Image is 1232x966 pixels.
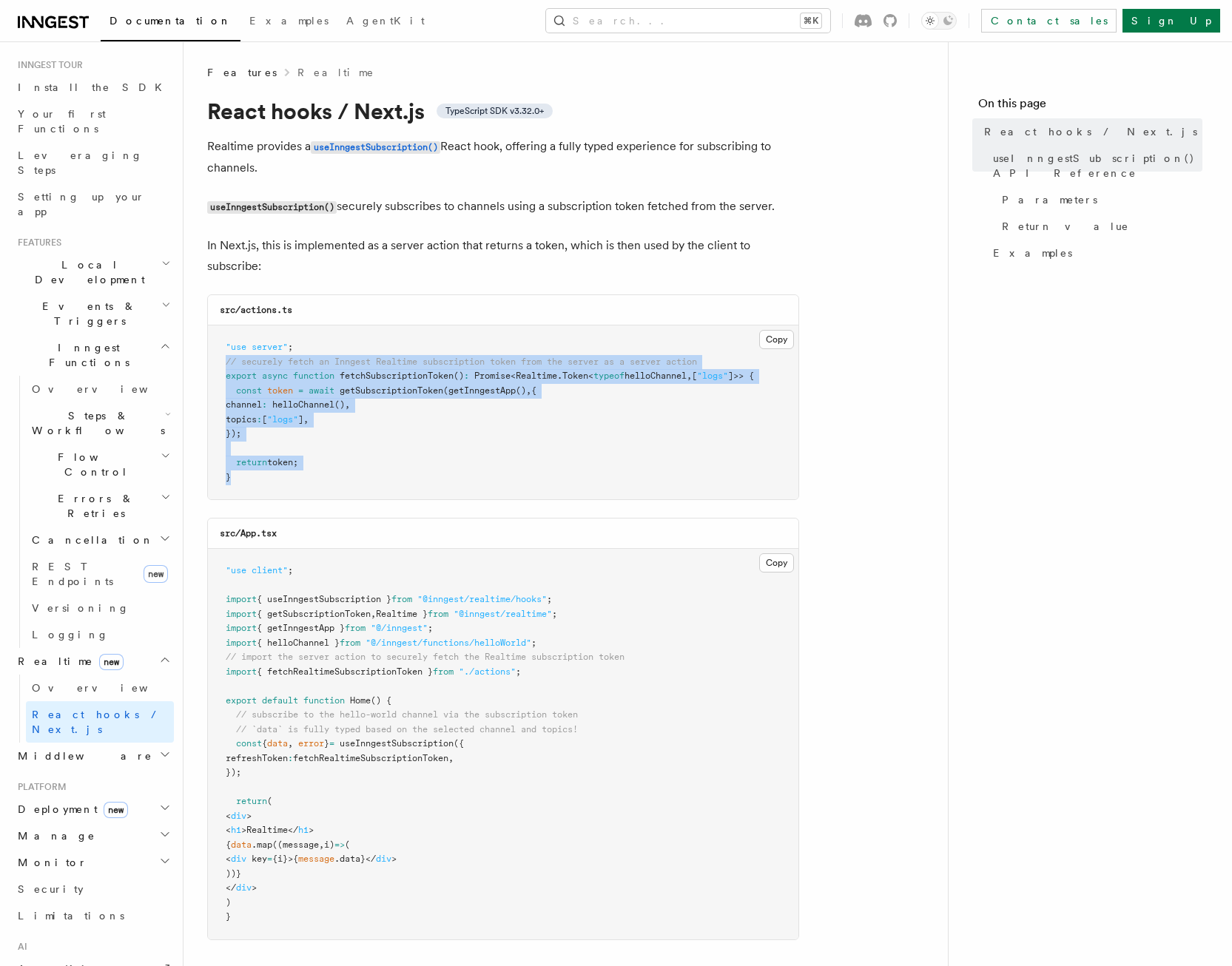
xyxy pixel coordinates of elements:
span: > [246,811,252,821]
a: REST Endpointsnew [26,553,174,595]
a: React hooks / Next.js [26,701,174,743]
span: { useInngestSubscription } [257,594,391,604]
a: useInngestSubscription() [311,139,440,153]
span: Leveraging Steps [18,149,143,176]
span: { [262,738,267,749]
span: Steps & Workflows [26,408,165,438]
span: > [309,825,314,835]
a: Install the SDK [12,74,174,101]
span: getInngestApp [448,385,516,396]
span: from [345,623,366,633]
span: helloChannel [625,371,687,381]
span: : [257,414,262,425]
span: Your first Functions [18,108,106,135]
span: token; [267,457,298,467]
button: Local Development [12,251,174,293]
span: message [298,854,334,864]
button: Monitor [12,849,174,876]
span: Middleware [12,749,152,763]
span: ( [443,385,448,396]
span: , [448,753,454,763]
span: // subscribe to the hello-world channel via the subscription token [236,709,578,720]
span: function [293,371,334,381]
span: useInngestSubscription [340,738,454,749]
span: const [236,738,262,749]
span: , [687,371,692,381]
span: return [236,457,267,467]
span: Documentation [110,15,232,27]
span: refreshToken [226,753,288,763]
code: useInngestSubscription() [207,201,337,214]
span: from [433,666,454,677]
a: Documentation [101,4,240,41]
button: Toggle dark mode [921,12,957,30]
button: Steps & Workflows [26,402,174,444]
span: Security [18,883,84,895]
span: Realtime [516,371,557,381]
span: div [236,882,252,893]
span: div [376,854,391,864]
span: > [252,882,257,893]
span: : [288,753,293,763]
span: Overview [32,682,184,694]
span: < [226,811,231,821]
span: Features [12,237,61,249]
span: . [557,371,562,381]
span: await [309,385,334,396]
kbd: ⌘K [801,13,821,28]
p: securely subscribes to channels using a subscription token fetched from the server. [207,196,799,217]
a: Your first Functions [12,101,174,142]
span: Features [207,65,277,80]
a: Logging [26,621,174,648]
h4: On this page [978,95,1202,118]
button: Errors & Retries [26,485,174,527]
span: = [298,385,303,396]
span: useInngestSubscription() API Reference [993,151,1202,180]
a: Setting up your app [12,183,174,225]
a: Limitations [12,902,174,929]
span: < [588,371,593,381]
span: {i}>{ [272,854,298,864]
span: Examples [993,246,1072,260]
span: .map [252,840,272,850]
span: "logs" [697,371,728,381]
a: React hooks / Next.js [978,118,1202,145]
span: i) [324,840,334,850]
span: React hooks / Next.js [32,709,163,735]
span: function [303,695,345,706]
span: ; [531,638,536,648]
span: Parameters [1002,192,1097,207]
span: , [288,738,293,749]
span: </ [226,882,236,893]
span: const [236,385,262,396]
a: Realtime [297,65,375,80]
span: Promise [474,371,511,381]
span: } [226,911,231,922]
a: Parameters [996,186,1202,213]
button: Cancellation [26,527,174,553]
span: .data}</ [334,854,376,864]
span: Realtime [12,654,124,669]
span: data [267,738,288,749]
button: Middleware [12,743,174,769]
span: React hooks / Next.js [984,124,1197,139]
button: Inngest Functions [12,334,174,376]
span: fetchSubscriptionToken [340,371,454,381]
p: Realtime provides a React hook, offering a fully typed experience for subscribing to channels. [207,136,799,178]
span: < [511,371,516,381]
span: [ [262,414,267,425]
span: Realtime } [376,609,428,619]
span: div [231,811,246,821]
span: ((message [272,840,319,850]
a: Contact sales [981,9,1117,33]
button: Realtimenew [12,648,174,675]
span: import [226,594,257,604]
span: from [340,638,360,648]
span: import [226,638,257,648]
span: , [345,399,350,410]
span: "@inngest/realtime/hooks" [417,594,547,604]
span: > [391,854,397,864]
span: , [526,385,531,396]
a: Security [12,876,174,902]
span: import [226,623,257,633]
